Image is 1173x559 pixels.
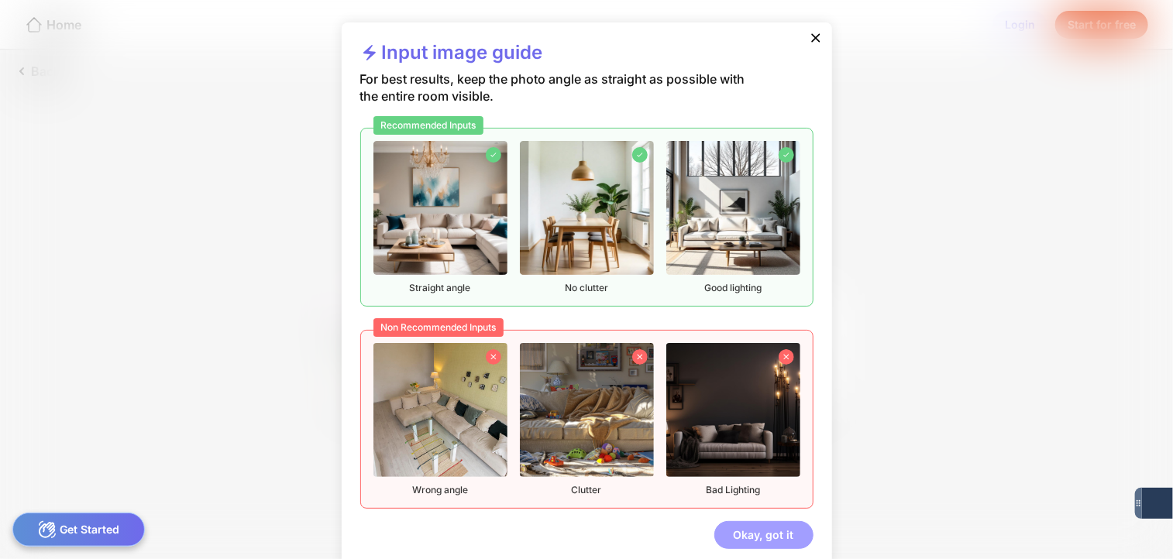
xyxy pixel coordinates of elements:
[373,141,507,293] div: Straight angle
[520,343,654,477] img: nonrecommendedImageFurnished2.png
[714,521,814,549] div: Okay, got it
[373,116,484,135] div: Recommended Inputs
[373,318,504,337] div: Non Recommended Inputs
[373,343,507,496] div: Wrong angle
[12,513,145,547] div: Get Started
[666,343,800,496] div: Bad Lighting
[666,141,800,275] img: recommendedImageFurnished3.png
[520,343,654,496] div: Clutter
[360,41,543,70] div: Input image guide
[520,141,654,275] img: recommendedImageFurnished2.png
[373,343,507,477] img: nonrecommendedImageFurnished1.png
[520,141,654,293] div: No clutter
[666,343,800,477] img: nonrecommendedImageFurnished3.png
[373,141,507,275] img: recommendedImageFurnished1.png
[360,70,764,128] div: For best results, keep the photo angle as straight as possible with the entire room visible.
[666,141,800,293] div: Good lighting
